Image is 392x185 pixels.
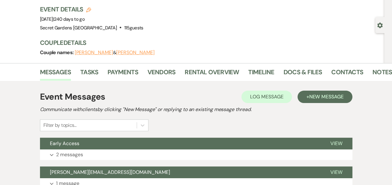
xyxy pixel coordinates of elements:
[53,16,85,22] span: |
[40,49,75,56] span: Couple names:
[54,16,85,22] span: 240 days to go
[80,67,98,81] a: Tasks
[40,166,320,178] button: [PERSON_NAME][EMAIL_ADDRESS][DOMAIN_NAME]
[40,138,320,149] button: Early Access
[320,138,352,149] button: View
[43,122,77,129] div: Filter by topics...
[330,140,342,147] span: View
[320,166,352,178] button: View
[75,49,155,56] span: &
[40,106,352,113] h2: Communicate with clients by clicking "New Message" or replying to an existing message thread.
[40,16,85,22] span: [DATE]
[40,38,378,47] h3: Couple Details
[148,67,175,81] a: Vendors
[56,151,83,159] p: 2 messages
[377,22,383,28] button: Open lead details
[108,67,138,81] a: Payments
[330,169,342,175] span: View
[50,140,79,147] span: Early Access
[309,93,343,100] span: New Message
[40,5,143,14] h3: Event Details
[241,91,292,103] button: Log Message
[75,50,113,55] button: [PERSON_NAME]
[372,67,392,81] a: Notes
[124,25,143,31] span: 115 guests
[248,67,274,81] a: Timeline
[297,91,352,103] button: +New Message
[331,67,363,81] a: Contacts
[50,169,170,175] span: [PERSON_NAME][EMAIL_ADDRESS][DOMAIN_NAME]
[40,90,105,103] h1: Event Messages
[284,67,322,81] a: Docs & Files
[40,25,117,31] span: Secret Gardens [GEOGRAPHIC_DATA]
[116,50,155,55] button: [PERSON_NAME]
[40,67,71,81] a: Messages
[250,93,283,100] span: Log Message
[40,149,352,160] button: 2 messages
[185,67,239,81] a: Rental Overview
